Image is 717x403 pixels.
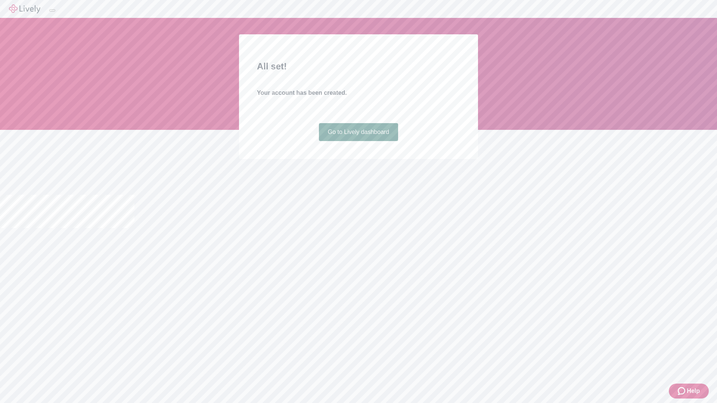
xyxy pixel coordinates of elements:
[257,60,460,73] h2: All set!
[669,384,709,399] button: Zendesk support iconHelp
[687,387,700,396] span: Help
[49,9,55,12] button: Log out
[9,4,40,13] img: Lively
[257,88,460,97] h4: Your account has been created.
[678,387,687,396] svg: Zendesk support icon
[319,123,398,141] a: Go to Lively dashboard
